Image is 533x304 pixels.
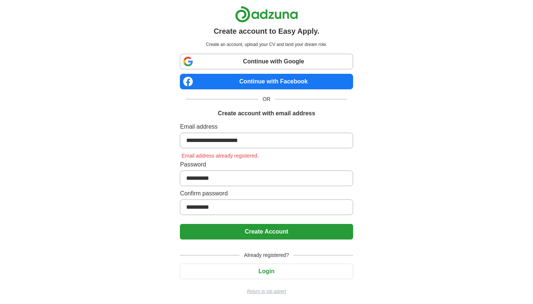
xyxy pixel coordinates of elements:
a: Continue with Facebook [180,74,353,89]
label: Confirm password [180,189,353,198]
a: Login [180,268,353,274]
a: Continue with Google [180,54,353,69]
label: Email address [180,122,353,131]
h1: Create account with email address [218,109,315,118]
span: Already registered? [239,251,293,259]
span: OR [258,95,275,103]
button: Login [180,264,353,279]
img: Adzuna logo [235,6,298,23]
h1: Create account to Easy Apply. [214,26,319,37]
button: Create Account [180,224,353,239]
span: Email address already registered. [180,153,260,159]
label: Password [180,160,353,169]
a: Return to job advert [180,288,353,295]
p: Create an account, upload your CV and land your dream role. [181,41,351,48]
